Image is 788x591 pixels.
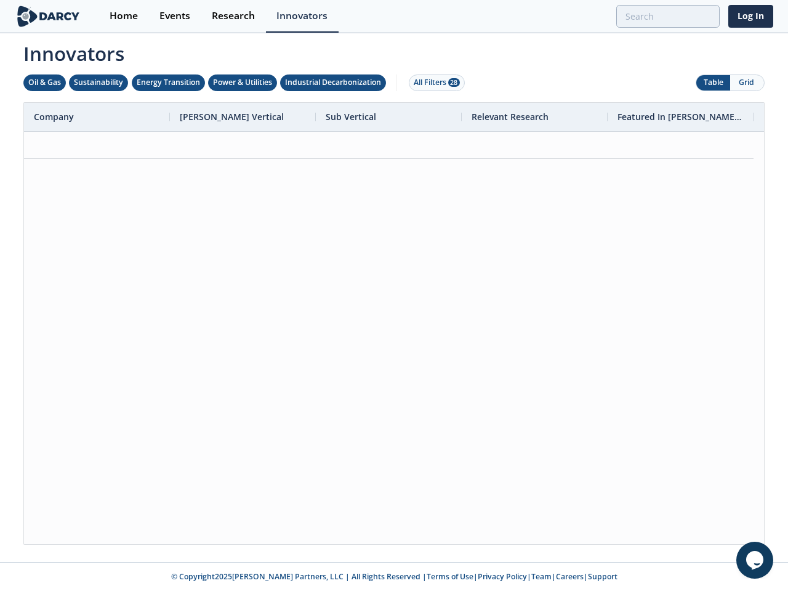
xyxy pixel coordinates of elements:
span: Sub Vertical [326,111,376,123]
div: Energy Transition [137,77,200,88]
div: Research [212,11,255,21]
button: All Filters 28 [409,74,465,91]
p: © Copyright 2025 [PERSON_NAME] Partners, LLC | All Rights Reserved | | | | | [17,571,771,582]
button: Power & Utilities [208,74,277,91]
span: Company [34,111,74,123]
a: Team [531,571,552,582]
div: Home [110,11,138,21]
img: logo-wide.svg [15,6,82,27]
div: Sustainability [74,77,123,88]
span: 28 [448,78,460,87]
a: Log In [728,5,773,28]
a: Privacy Policy [478,571,527,582]
span: Innovators [15,34,773,68]
div: Power & Utilities [213,77,272,88]
div: Innovators [276,11,328,21]
div: Oil & Gas [28,77,61,88]
button: Oil & Gas [23,74,66,91]
iframe: chat widget [736,542,776,579]
a: Careers [556,571,584,582]
span: Relevant Research [472,111,549,123]
input: Advanced Search [616,5,720,28]
button: Sustainability [69,74,128,91]
button: Energy Transition [132,74,205,91]
span: [PERSON_NAME] Vertical [180,111,284,123]
button: Table [696,75,730,90]
div: Industrial Decarbonization [285,77,381,88]
div: Events [159,11,190,21]
a: Terms of Use [427,571,473,582]
a: Support [588,571,617,582]
button: Grid [730,75,764,90]
div: All Filters [414,77,460,88]
button: Industrial Decarbonization [280,74,386,91]
span: Featured In [PERSON_NAME] Live [617,111,744,123]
